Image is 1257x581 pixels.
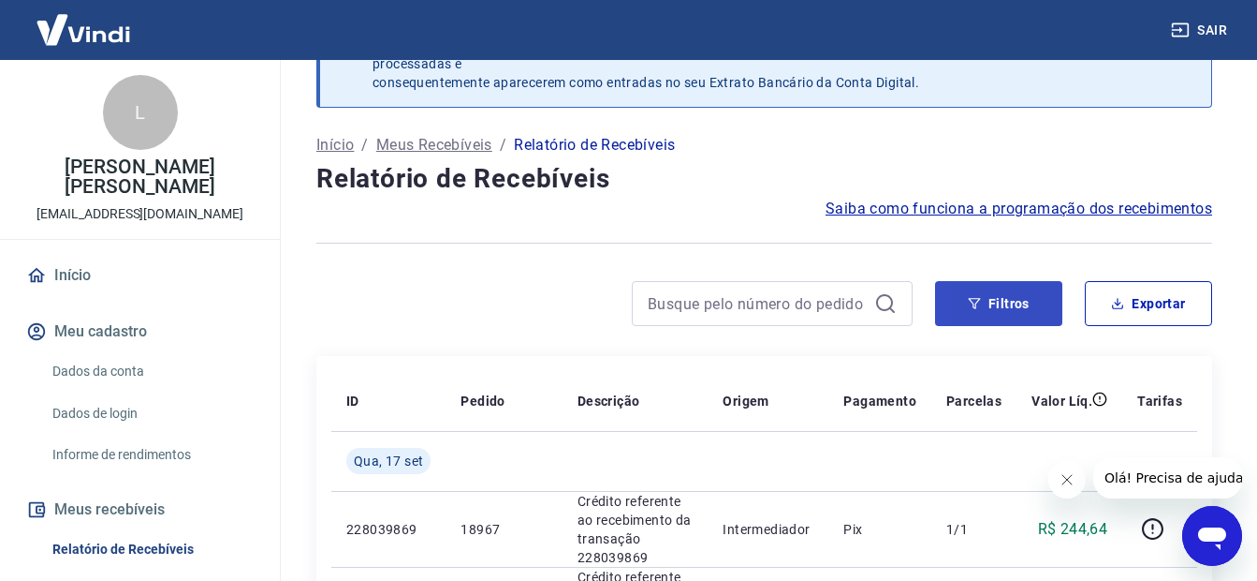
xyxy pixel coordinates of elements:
a: Meus Recebíveis [376,134,492,156]
p: 228039869 [346,520,431,539]
button: Meu cadastro [22,311,257,352]
p: 1/1 [946,520,1001,539]
p: ID [346,392,359,410]
img: Vindi [22,1,144,58]
a: Início [316,134,354,156]
p: Crédito referente ao recebimento da transação 228039869 [577,492,694,567]
p: Parcelas [946,392,1001,410]
iframe: Fechar mensagem [1048,461,1086,499]
button: Exportar [1085,281,1212,326]
h4: Relatório de Recebíveis [316,160,1212,198]
p: Origem [723,392,768,410]
button: Meus recebíveis [22,489,257,530]
iframe: Mensagem da empresa [1093,457,1242,499]
p: Pagamento [843,392,916,410]
p: [EMAIL_ADDRESS][DOMAIN_NAME] [37,204,243,224]
p: R$ 244,64 [1038,518,1108,541]
a: Dados da conta [45,352,257,391]
p: Intermediador [723,520,813,539]
input: Busque pelo número do pedido [648,290,867,318]
a: Informe de rendimentos [45,436,257,474]
a: Relatório de Recebíveis [45,530,257,569]
p: Valor Líq. [1031,392,1092,410]
p: Pix [843,520,916,539]
p: Após o envio das liquidações aparecerem no Relatório de Recebíveis, elas podem demorar algumas ho... [373,36,1168,92]
span: Olá! Precisa de ajuda? [11,13,157,28]
button: Filtros [935,281,1062,326]
p: Tarifas [1137,392,1182,410]
p: / [500,134,506,156]
a: Início [22,255,257,296]
p: Descrição [577,392,640,410]
p: Relatório de Recebíveis [514,134,675,156]
p: Pedido [460,392,504,410]
button: Sair [1167,13,1235,48]
p: / [361,134,368,156]
iframe: Botão para abrir a janela de mensagens [1182,506,1242,566]
div: L [103,75,178,150]
p: [PERSON_NAME] [PERSON_NAME] [15,157,265,197]
a: Saiba como funciona a programação dos recebimentos [826,198,1212,220]
p: 18967 [460,520,547,539]
a: Dados de login [45,395,257,433]
span: Qua, 17 set [354,452,423,470]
